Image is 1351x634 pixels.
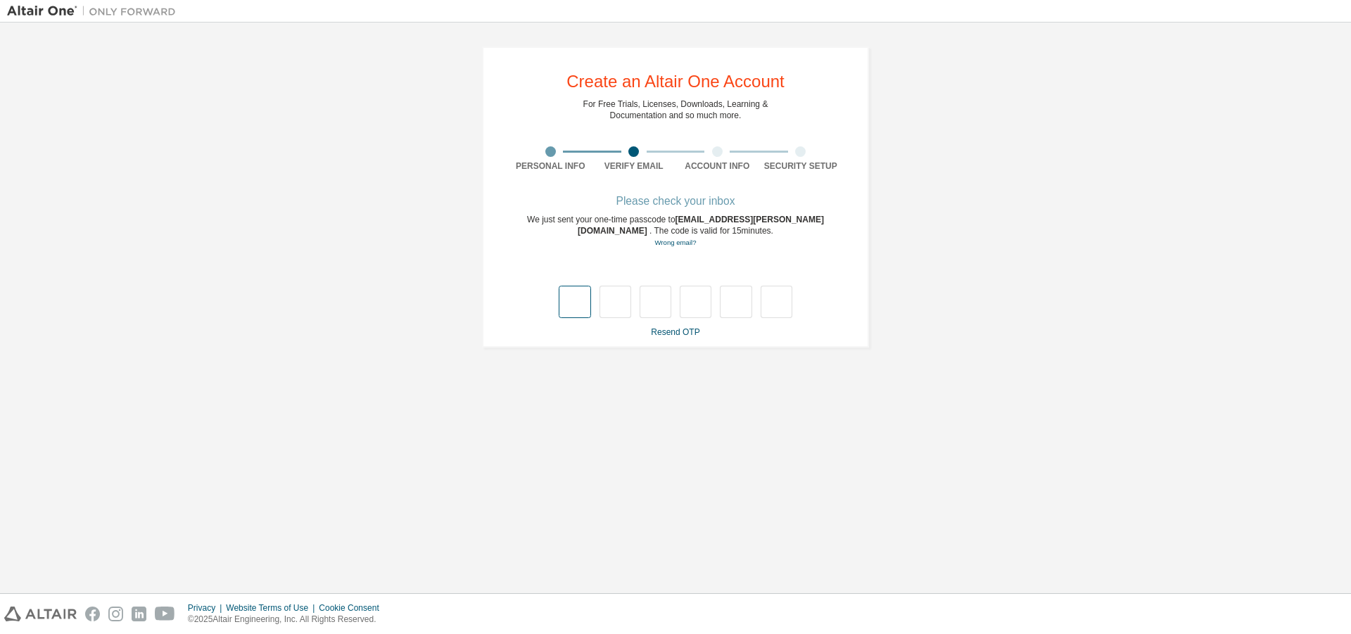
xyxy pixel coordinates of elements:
[7,4,183,18] img: Altair One
[654,239,696,246] a: Go back to the registration form
[319,602,387,614] div: Cookie Consent
[675,160,759,172] div: Account Info
[592,160,676,172] div: Verify Email
[509,214,842,248] div: We just sent your one-time passcode to . The code is valid for 15 minutes.
[583,99,768,121] div: For Free Trials, Licenses, Downloads, Learning & Documentation and so much more.
[85,607,100,621] img: facebook.svg
[566,73,785,90] div: Create an Altair One Account
[108,607,123,621] img: instagram.svg
[188,614,388,626] p: © 2025 Altair Engineering, Inc. All Rights Reserved.
[509,197,842,205] div: Please check your inbox
[155,607,175,621] img: youtube.svg
[578,215,824,236] span: [EMAIL_ADDRESS][PERSON_NAME][DOMAIN_NAME]
[132,607,146,621] img: linkedin.svg
[188,602,226,614] div: Privacy
[226,602,319,614] div: Website Terms of Use
[759,160,843,172] div: Security Setup
[651,327,699,337] a: Resend OTP
[4,607,77,621] img: altair_logo.svg
[509,160,592,172] div: Personal Info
